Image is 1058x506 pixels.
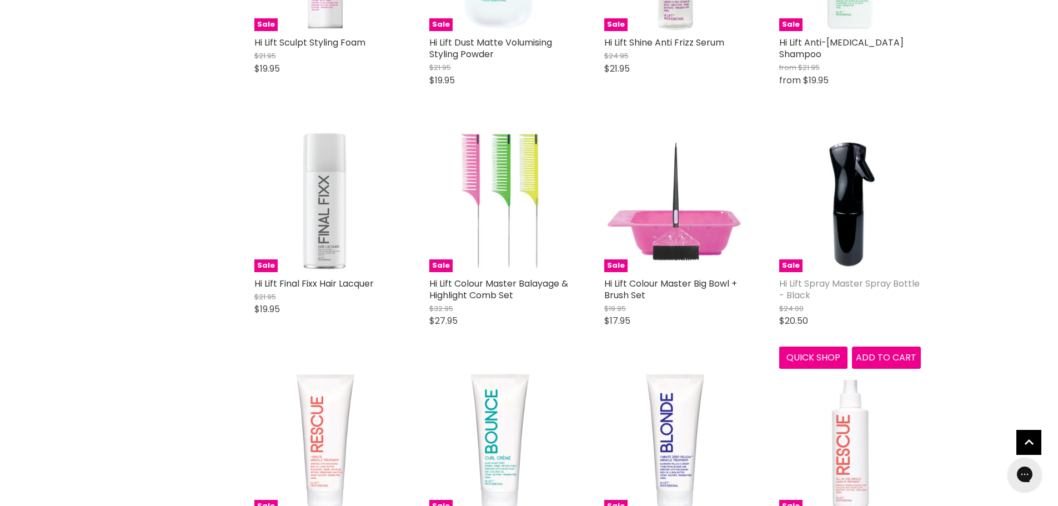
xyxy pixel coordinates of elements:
span: Sale [429,18,453,31]
a: Hi Lift Colour Master Big Bowl + Brush Set [604,277,737,302]
span: $19.95 [429,74,455,87]
span: $21.95 [254,51,276,61]
span: $17.95 [604,314,630,327]
a: Hi Lift Colour Master Big Bowl + Brush SetSale [604,131,746,272]
button: Add to cart [852,347,921,369]
span: $19.95 [604,303,626,314]
img: Hi Lift Colour Master Balayage & Highlight Comb Set [429,131,571,272]
span: Sale [429,259,453,272]
span: $21.95 [798,62,820,73]
span: Add to cart [856,351,916,364]
span: $21.95 [254,292,276,302]
span: $24.00 [779,303,804,314]
a: Hi Lift Sculpt Styling Foam [254,36,365,49]
span: $24.95 [604,51,629,61]
span: Sale [779,259,803,272]
span: from [779,74,801,87]
a: Hi Lift Anti-[MEDICAL_DATA] Shampoo [779,36,904,61]
span: $32.95 [429,303,453,314]
img: Hi Lift Final Fixx Hair Lacquer [254,131,396,272]
span: from [779,62,796,73]
button: Quick shop [779,347,848,369]
a: Hi Lift Spray Master Spray Bottle - BlackSale [779,131,921,272]
a: Hi Lift Colour Master Balayage & Highlight Comb SetSale [429,131,571,272]
a: Hi Lift Dust Matte Volumising Styling Powder [429,36,552,61]
a: Hi Lift Colour Master Balayage & Highlight Comb Set [429,277,568,302]
span: $20.50 [779,314,808,327]
span: $19.95 [254,62,280,75]
span: Sale [254,18,278,31]
span: $21.95 [604,62,630,75]
a: Hi Lift Final Fixx Hair LacquerSale [254,131,396,272]
span: $27.95 [429,314,458,327]
span: Sale [254,259,278,272]
span: Sale [604,18,628,31]
img: Hi Lift Spray Master Spray Bottle - Black [817,131,882,272]
a: Hi Lift Spray Master Spray Bottle - Black [779,277,920,302]
iframe: Gorgias live chat messenger [1002,454,1047,495]
span: $19.95 [254,303,280,315]
span: Sale [779,18,803,31]
a: Hi Lift Shine Anti Frizz Serum [604,36,724,49]
span: $21.95 [429,62,451,73]
a: Hi Lift Final Fixx Hair Lacquer [254,277,374,290]
span: Sale [604,259,628,272]
img: Hi Lift Colour Master Big Bowl + Brush Set [604,131,746,272]
span: $19.95 [803,74,829,87]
